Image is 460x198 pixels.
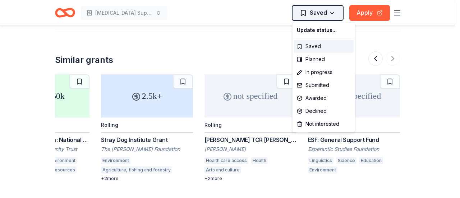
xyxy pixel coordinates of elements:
[294,79,354,92] div: Submitted
[294,24,354,37] div: Update status...
[294,40,354,53] div: Saved
[294,66,354,79] div: In progress
[95,9,153,17] span: [MEDICAL_DATA] Support Awareness
[294,53,354,66] div: Planned
[294,92,354,105] div: Awarded
[294,118,354,130] div: Not interested
[294,105,354,118] div: Declined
